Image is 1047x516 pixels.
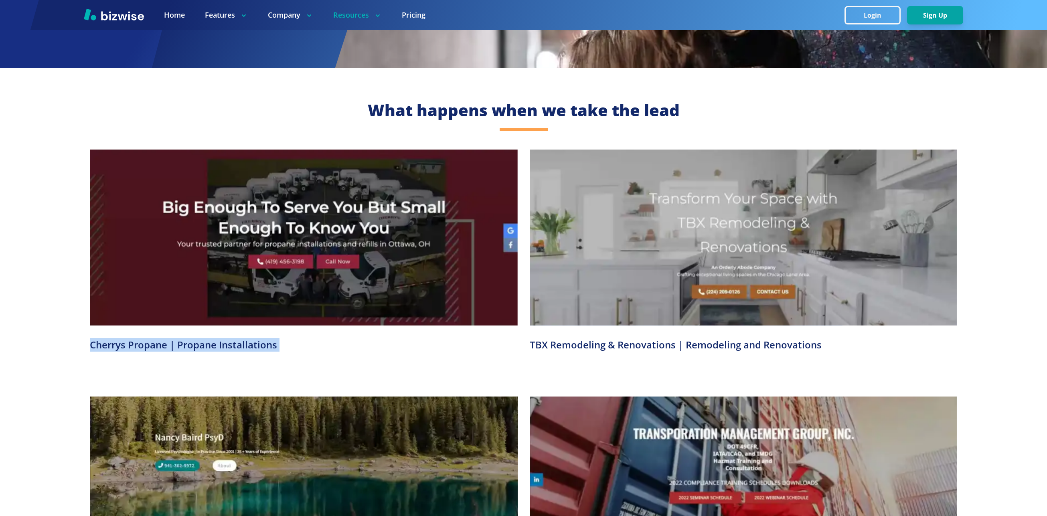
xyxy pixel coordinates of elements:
h3: TBX Remodeling & Renovations | Remodeling and Renovations [530,338,958,352]
img: TBX Remodeling Screenshot [530,150,958,326]
p: Resources [333,10,382,20]
a: Login [844,12,907,19]
button: Login [844,6,901,24]
h2: What happens when we take the lead [84,99,963,121]
a: Sign Up [907,12,963,19]
h3: Cherrys Propane | Propane Installations [90,338,518,352]
p: Company [268,10,313,20]
a: Pricing [402,10,425,20]
a: Home [164,10,185,20]
button: Sign Up [907,6,963,24]
p: Features [205,10,248,20]
img: Bizwise Logo [84,8,144,20]
img: Cherrys Propane Screenshot [90,150,518,326]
